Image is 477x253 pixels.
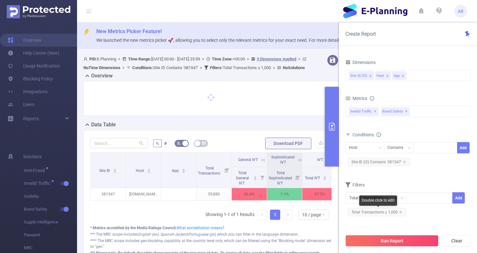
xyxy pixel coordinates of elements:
[210,65,271,70] span: Total Transactions ≥ 1,000
[321,213,325,217] i: icon: down
[348,208,406,216] span: Total Transactions ≥ 1,000
[457,142,470,153] button: Add
[8,98,34,111] a: Users
[8,47,59,59] a: Help Center (New)
[200,57,206,61] span: >
[377,72,384,80] div: Host
[254,175,257,177] i: icon: caret-up
[99,168,111,173] span: Site ID
[132,65,153,70] b: Conditions :
[136,168,145,173] span: Host
[172,168,180,173] span: App
[271,155,295,165] span: Sophisticated IVT
[83,65,120,70] b: No Time Dimensions
[405,108,408,115] span: ✕
[394,72,400,80] div: App
[377,132,381,137] i: icon: info-circle
[23,112,39,125] a: Reports
[182,170,186,172] i: icon: caret-down
[400,196,404,201] i: icon: down
[83,57,308,70] span: E-Planning [DATE] 00:00 - [DATE] 23:59 +00:00
[392,71,406,80] li: App
[271,65,277,70] span: >
[345,235,438,247] button: Run Report
[89,57,97,61] b: PID:
[90,238,332,249] div: **** The MRC scope includes geo-blocking capability at the country level only, which can be filte...
[260,213,264,217] i: icon: left
[182,168,186,172] div: Sort
[236,171,249,185] span: Total General IVT
[323,177,327,179] i: icon: caret-down
[323,175,327,177] i: icon: caret-up
[395,193,402,203] div: ≥
[265,138,311,149] button: Download PDF
[113,168,117,170] i: icon: caret-up
[8,85,48,98] a: Integrations
[452,192,465,203] button: Add
[238,158,258,162] span: General IVT
[23,116,39,121] span: Reports
[370,96,374,101] i: icon: info-circle
[378,146,382,150] i: icon: down
[349,142,362,153] div: Host
[328,167,337,188] i: Filter menu
[350,72,367,80] div: Site ID (l2)
[126,188,161,200] p: [DOMAIN_NAME]
[245,57,251,61] span: >
[283,210,293,220] li: Next Page
[458,5,464,18] span: AR
[147,170,151,172] i: icon: caret-down
[90,231,332,237] div: *** The MRC scope includes and , which you can filter in the language dimension.
[90,226,177,230] b: * Metrics accredited by the Media Ratings Council.
[113,168,117,172] div: Sort
[8,59,60,72] a: Usage Notification
[258,167,267,188] i: Filter menu
[113,170,117,172] i: icon: caret-down
[156,141,159,146] span: %
[188,232,215,237] i: Portuguese (pt)
[359,195,397,206] div: Double click to edit
[232,188,267,200] p: 96.4%
[8,34,41,47] a: Overview
[253,175,257,179] div: Sort
[116,57,122,61] span: >
[24,168,47,173] span: Anti-Fraud
[91,188,126,200] p: 381547
[387,142,408,153] div: Contains
[222,153,231,188] i: Filter menu
[257,57,296,61] u: 3 Dimensions Applied
[90,138,148,148] input: Search...
[83,57,89,61] i: icon: user
[23,150,42,163] span: Solutions
[399,211,402,214] i: icon: close
[132,65,198,70] span: Site ID Contains '381547'
[349,107,378,116] span: Invalid Traffic
[296,57,302,61] span: >
[147,168,151,172] div: Sort
[348,158,410,166] span: Site ID (l2) Contains '381547'
[24,229,77,241] span: Passport
[196,188,231,200] p: 59,880
[345,60,376,65] span: Dimensions
[7,5,70,18] img: Protected Media
[96,38,371,43] span: We launched the new metrics picker 🚀, allowing you to select only the relevant metrics for your e...
[91,121,116,129] h2: Data Table
[205,210,255,220] li: Showing 1-1 of 1 Results
[24,203,77,216] span: Brand Safety
[293,167,302,188] i: Filter menu
[24,181,53,185] span: Invalid Traffic
[177,141,181,145] i: icon: bg-colors
[323,175,327,179] div: Sort
[302,188,337,200] p: 97.5%
[381,107,410,116] span: Brand Safety
[182,168,186,170] i: icon: caret-up
[8,72,53,85] a: Blocking Policy
[210,65,223,70] b: Filters :
[270,210,280,220] li: 1
[369,74,372,78] i: icon: close
[202,141,206,145] i: icon: table
[386,74,389,78] i: icon: close
[345,182,365,187] span: Filters
[164,141,167,146] span: #
[305,176,321,180] span: Total IVT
